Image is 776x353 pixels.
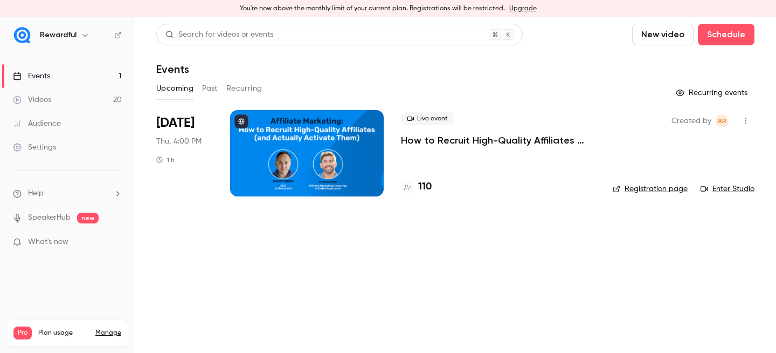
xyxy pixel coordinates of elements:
[13,188,122,199] li: help-dropdown-opener
[28,188,44,199] span: Help
[156,136,202,147] span: Thu, 4:00 PM
[202,80,218,97] button: Past
[613,184,688,194] a: Registration page
[701,184,754,194] a: Enter Studio
[401,180,432,194] a: 110
[95,329,121,337] a: Manage
[632,24,694,45] button: New video
[671,84,754,101] button: Recurring events
[716,114,729,127] span: Audrey Rampon
[77,213,99,223] span: new
[671,114,711,127] span: Created by
[13,142,56,153] div: Settings
[13,94,51,105] div: Videos
[38,329,89,337] span: Plan usage
[28,212,71,223] a: SpeakerHub
[40,30,77,40] h6: Rewardful
[698,24,754,45] button: Schedule
[165,29,273,40] div: Search for videos or events
[156,114,195,132] span: [DATE]
[109,237,122,247] iframe: Noticeable Trigger
[156,155,175,164] div: 1 h
[13,118,61,129] div: Audience
[156,110,213,196] div: Sep 18 Thu, 5:00 PM (Europe/Paris)
[156,63,189,76] h1: Events
[718,114,726,127] span: AR
[13,327,32,340] span: Pro
[401,112,454,125] span: Live event
[418,180,432,194] h4: 110
[156,80,193,97] button: Upcoming
[401,134,595,147] a: How to Recruit High-Quality Affiliates (and Actually Activate Them)
[509,4,537,13] a: Upgrade
[13,71,50,82] div: Events
[28,236,68,248] span: What's new
[226,80,262,97] button: Recurring
[13,26,31,44] img: Rewardful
